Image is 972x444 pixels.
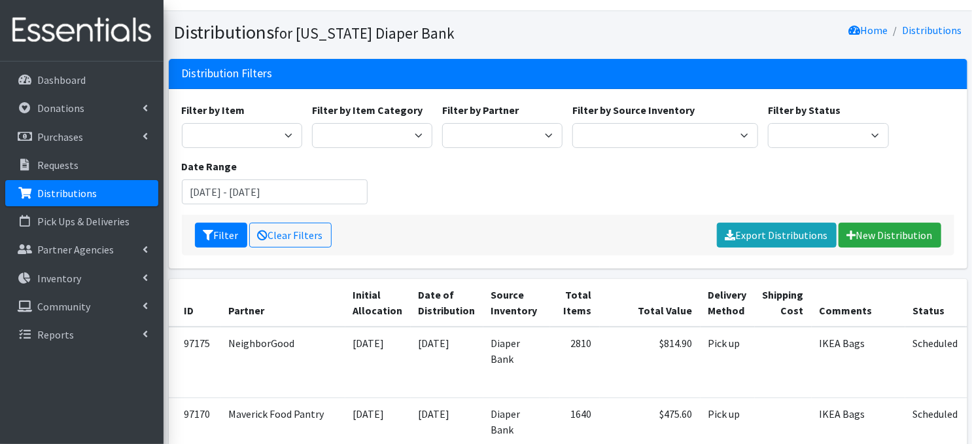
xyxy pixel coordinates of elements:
[37,328,74,341] p: Reports
[5,124,158,150] a: Purchases
[312,102,423,118] label: Filter by Item Category
[768,102,841,118] label: Filter by Status
[701,279,755,327] th: Delivery Method
[411,279,483,327] th: Date of Distribution
[37,243,114,256] p: Partner Agencies
[905,279,966,327] th: Status
[5,236,158,263] a: Partner Agencies
[5,9,158,52] img: HumanEssentials
[442,102,519,118] label: Filter by Partner
[37,272,81,285] p: Inventory
[174,21,563,44] h1: Distributions
[5,265,158,291] a: Inventory
[411,327,483,398] td: [DATE]
[249,223,332,248] a: Clear Filters
[839,223,941,248] a: New Distribution
[37,102,84,115] p: Donations
[37,215,130,228] p: Pick Ups & Deliveries
[600,279,701,327] th: Total Value
[182,179,368,204] input: January 1, 2011 - December 31, 2011
[169,327,221,398] td: 97175
[812,279,905,327] th: Comments
[5,208,158,234] a: Pick Ups & Deliveries
[572,102,695,118] label: Filter by Source Inventory
[600,327,701,398] td: $814.90
[221,279,345,327] th: Partner
[195,223,247,248] button: Filter
[37,130,83,143] p: Purchases
[37,300,90,313] p: Community
[5,293,158,320] a: Community
[812,327,905,398] td: IKEA Bags
[903,24,962,37] a: Distributions
[221,327,345,398] td: NeighborGood
[905,327,966,398] td: Scheduled
[5,152,158,178] a: Requests
[5,322,158,348] a: Reports
[550,327,600,398] td: 2810
[37,187,97,200] p: Distributions
[345,279,411,327] th: Initial Allocation
[275,24,455,43] small: for [US_STATE] Diaper Bank
[37,73,86,86] p: Dashboard
[5,180,158,206] a: Distributions
[717,223,837,248] a: Export Distributions
[169,279,221,327] th: ID
[483,327,550,398] td: Diaper Bank
[755,279,812,327] th: Shipping Cost
[701,327,755,398] td: Pick up
[182,67,273,81] h3: Distribution Filters
[345,327,411,398] td: [DATE]
[5,67,158,93] a: Dashboard
[550,279,600,327] th: Total Items
[849,24,888,37] a: Home
[5,95,158,121] a: Donations
[37,158,78,172] p: Requests
[182,102,245,118] label: Filter by Item
[483,279,550,327] th: Source Inventory
[182,158,237,174] label: Date Range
